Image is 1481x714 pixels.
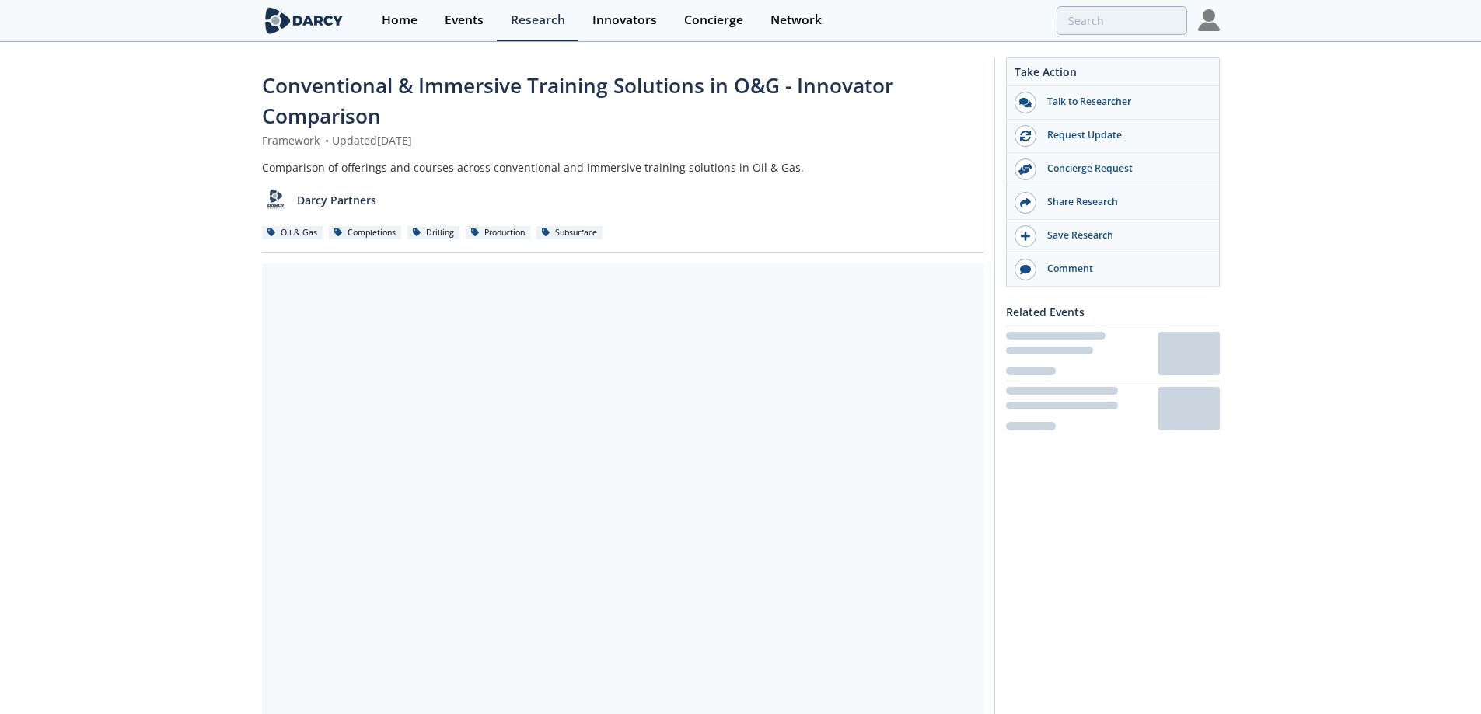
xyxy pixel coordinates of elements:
div: Production [466,226,531,240]
div: Related Events [1006,298,1220,326]
span: Conventional & Immersive Training Solutions in O&G - Innovator Comparison [262,71,893,130]
div: Concierge Request [1036,162,1210,176]
div: Oil & Gas [262,226,323,240]
div: Share Research [1036,195,1210,209]
div: Request Update [1036,128,1210,142]
img: Profile [1198,9,1220,31]
div: Events [445,14,484,26]
div: Take Action [1007,64,1219,86]
div: Research [511,14,565,26]
div: Framework Updated [DATE] [262,132,983,148]
span: • [323,133,332,148]
div: Innovators [592,14,657,26]
div: Home [382,14,417,26]
div: Network [770,14,822,26]
div: Comment [1036,262,1210,276]
div: Completions [329,226,402,240]
div: Comparison of offerings and courses across conventional and immersive training solutions in Oil &... [262,159,983,176]
div: Drilling [407,226,460,240]
img: logo-wide.svg [262,7,347,34]
div: Save Research [1036,228,1210,242]
input: Advanced Search [1057,6,1187,35]
p: Darcy Partners [297,192,376,208]
div: Talk to Researcher [1036,95,1210,109]
div: Concierge [684,14,743,26]
div: Subsurface [536,226,603,240]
